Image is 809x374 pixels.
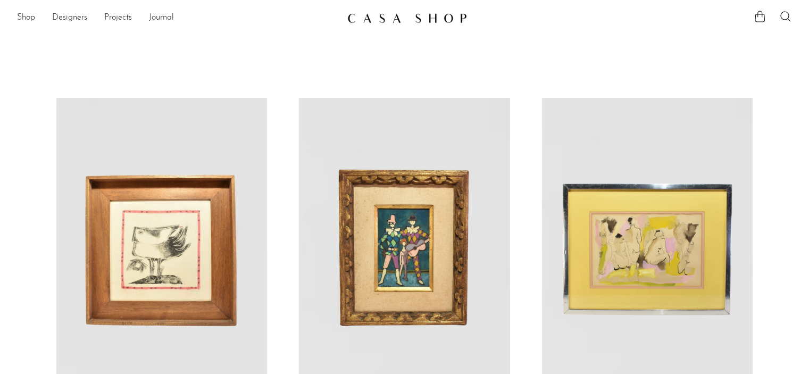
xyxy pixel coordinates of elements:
[52,11,87,25] a: Designers
[149,11,174,25] a: Journal
[17,11,35,25] a: Shop
[104,11,132,25] a: Projects
[17,9,339,27] ul: NEW HEADER MENU
[17,9,339,27] nav: Desktop navigation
